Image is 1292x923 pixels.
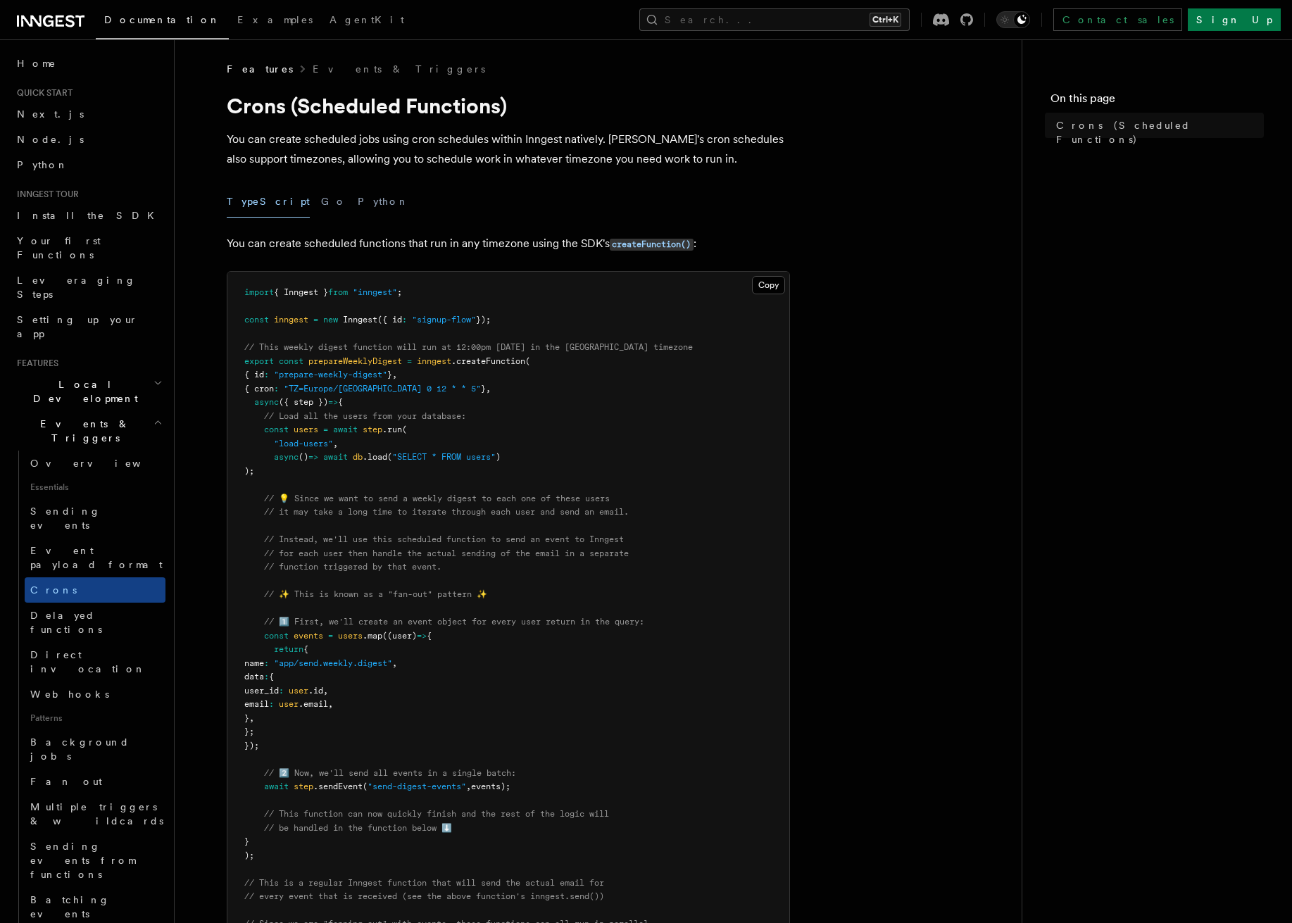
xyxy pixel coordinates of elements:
[30,506,101,531] span: Sending events
[368,781,466,791] span: "send-digest-events"
[244,850,254,860] span: );
[11,101,165,127] a: Next.js
[274,644,303,654] span: return
[466,781,471,791] span: ,
[328,631,333,641] span: =
[392,658,397,668] span: ,
[264,534,624,544] span: // Instead, we'll use this scheduled function to send an event to Inngest
[25,577,165,603] a: Crons
[363,631,382,641] span: .map
[338,397,343,407] span: {
[279,356,303,366] span: const
[264,425,289,434] span: const
[610,237,694,250] a: createFunction()
[244,672,264,682] span: data
[333,439,338,448] span: ,
[254,397,279,407] span: async
[269,699,274,709] span: :
[30,776,102,787] span: Fan out
[1050,90,1264,113] h4: On this page
[17,56,56,70] span: Home
[25,707,165,729] span: Patterns
[104,14,220,25] span: Documentation
[244,686,279,696] span: user_id
[11,127,165,152] a: Node.js
[264,507,629,517] span: // it may take a long time to iterate through each user and send an email.
[227,93,790,118] h1: Crons (Scheduled Functions)
[274,658,392,668] span: "app/send.weekly.digest"
[417,356,451,366] span: inngest
[264,631,289,641] span: const
[289,686,308,696] span: user
[308,356,402,366] span: prepareWeeklyDigest
[17,108,84,120] span: Next.js
[323,686,328,696] span: ,
[274,439,333,448] span: "load-users"
[244,356,274,366] span: export
[244,836,249,846] span: }
[11,307,165,346] a: Setting up your app
[244,287,274,297] span: import
[264,658,269,668] span: :
[11,51,165,76] a: Home
[330,14,404,25] span: AgentKit
[30,894,110,919] span: Batching events
[25,682,165,707] a: Webhooks
[237,14,313,25] span: Examples
[274,384,279,394] span: :
[244,315,269,325] span: const
[25,729,165,769] a: Background jobs
[264,562,441,572] span: // function triggered by that event.
[392,452,496,462] span: "SELECT * FROM users"
[402,425,407,434] span: (
[407,356,412,366] span: =
[244,891,604,901] span: // every event that is received (see the above function's inngest.send())
[1056,118,1264,146] span: Crons (Scheduled Functions)
[25,769,165,794] a: Fan out
[303,644,308,654] span: {
[11,203,165,228] a: Install the SDK
[17,134,84,145] span: Node.js
[486,384,491,394] span: ,
[397,287,402,297] span: ;
[279,686,284,696] span: :
[96,4,229,39] a: Documentation
[328,397,338,407] span: =>
[11,411,165,451] button: Events & Triggers
[496,452,501,462] span: )
[377,315,402,325] span: ({ id
[30,736,130,762] span: Background jobs
[17,159,68,170] span: Python
[279,397,328,407] span: ({ step })
[244,727,254,736] span: };
[610,239,694,251] code: createFunction()
[30,689,109,700] span: Webhooks
[323,452,348,462] span: await
[1050,113,1264,152] a: Crons (Scheduled Functions)
[264,781,289,791] span: await
[1053,8,1182,31] a: Contact sales
[11,189,79,200] span: Inngest tour
[244,741,259,751] span: });
[308,686,323,696] span: .id
[402,315,407,325] span: :
[274,370,387,379] span: "prepare-weekly-digest"
[363,452,387,462] span: .load
[323,425,328,434] span: =
[11,228,165,268] a: Your first Functions
[1188,8,1281,31] a: Sign Up
[244,384,274,394] span: { cron
[244,370,264,379] span: { id
[17,235,101,260] span: Your first Functions
[481,384,486,394] span: }
[25,451,165,476] a: Overview
[328,287,348,297] span: from
[412,315,476,325] span: "signup-flow"
[244,466,254,476] span: );
[264,411,466,421] span: // Load all the users from your database:
[25,642,165,682] a: Direct invocation
[30,841,135,880] span: Sending events from functions
[30,545,163,570] span: Event payload format
[363,425,382,434] span: step
[338,631,363,641] span: users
